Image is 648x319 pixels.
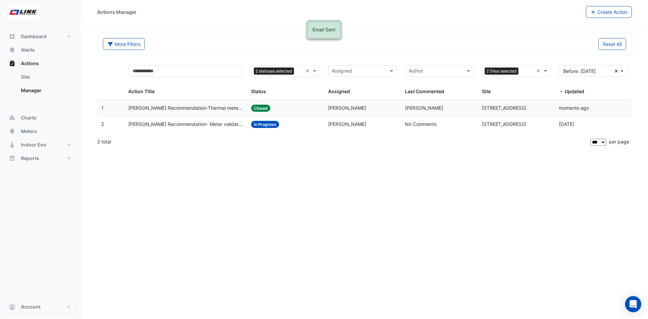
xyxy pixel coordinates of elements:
[97,133,589,150] div: 2 total
[5,125,76,138] button: Meters
[482,121,526,127] span: [STREET_ADDRESS]
[563,68,596,74] span: Before: 10 Aug 25
[21,33,47,40] span: Dashboard
[5,111,76,125] button: Charts
[251,88,266,94] span: Status
[305,67,311,75] span: Clear
[5,138,76,152] button: Indoor Env
[5,152,76,165] button: Reports
[5,57,76,70] button: Actions
[16,70,76,84] a: Site
[586,6,632,18] button: Create Action
[405,88,444,94] span: Last Commented
[21,141,46,148] span: Indoor Env
[21,47,35,53] span: Alerts
[97,8,137,16] div: Actions Manager
[625,296,641,312] div: Open Intercom Messenger
[485,68,518,75] span: 2 Sites selected
[482,105,526,111] span: [STREET_ADDRESS]
[251,105,270,112] span: Closed
[128,104,243,112] span: [PERSON_NAME] Recommendation-Thermal metering
[328,121,366,127] span: [PERSON_NAME]
[5,300,76,314] button: Account
[128,88,155,94] span: Action Title
[536,67,542,75] span: Clear
[482,88,491,94] span: Site
[615,68,618,75] fa-icon: Clear
[251,121,279,128] span: In Progress
[559,65,628,77] button: Before: [DATE]
[9,114,16,121] app-icon: Charts
[9,33,16,40] app-icon: Dashboard
[405,105,443,111] span: [PERSON_NAME]
[559,105,589,111] span: 2025-09-11T10:07:40.688
[21,155,39,162] span: Reports
[328,88,350,94] span: Assigned
[21,60,39,67] span: Actions
[128,121,243,128] span: [PERSON_NAME] Recommendation- Meter validation
[101,121,104,127] span: 2
[21,114,36,121] span: Charts
[328,105,366,111] span: [PERSON_NAME]
[254,68,294,75] span: 2 statuses selected
[307,20,341,39] ngb-alert: Email Sent
[559,121,574,127] span: 2025-06-04T14:25:42.517
[5,43,76,57] button: Alerts
[9,128,16,135] app-icon: Meters
[609,139,629,144] span: per page
[405,121,436,127] span: No Comments
[9,47,16,53] app-icon: Alerts
[16,84,76,97] a: Manager
[21,128,37,135] span: Meters
[5,30,76,43] button: Dashboard
[5,70,76,100] div: Actions
[9,60,16,67] app-icon: Actions
[103,38,145,50] button: More Filters
[9,155,16,162] app-icon: Reports
[565,88,584,94] span: Updated
[9,141,16,148] app-icon: Indoor Env
[101,105,104,111] span: 1
[8,5,38,19] img: Company Logo
[598,38,626,50] button: Reset All
[21,303,40,310] span: Account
